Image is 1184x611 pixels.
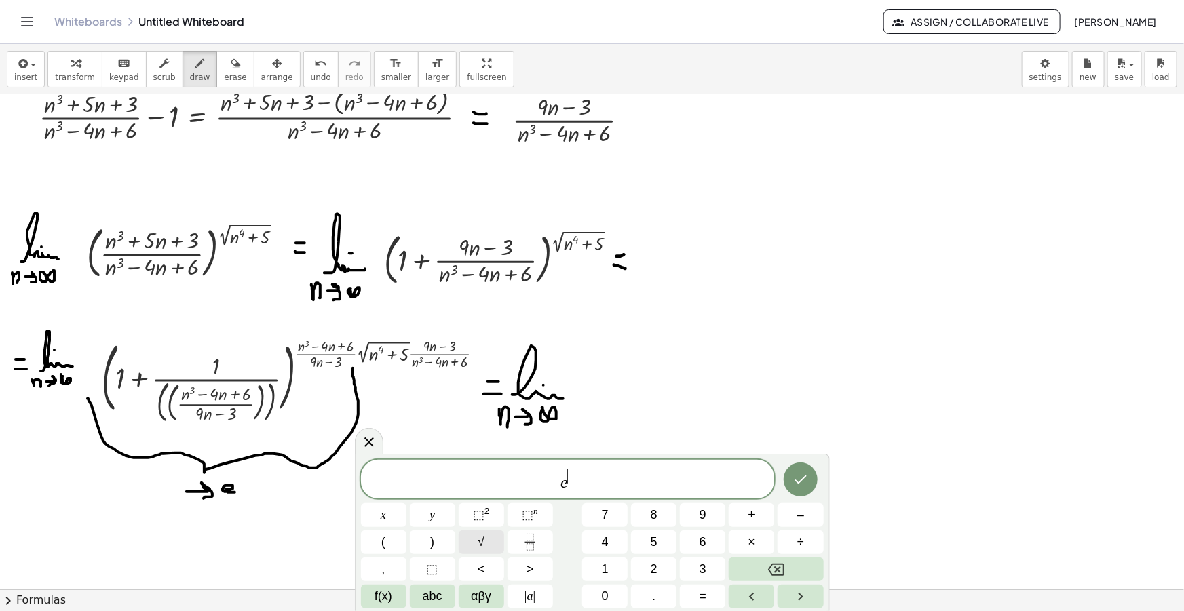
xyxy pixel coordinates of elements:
button: Plus [729,503,774,527]
button: y [410,503,455,527]
span: settings [1029,73,1062,82]
button: Minus [778,503,823,527]
a: Whiteboards [54,15,122,28]
span: > [527,560,534,578]
button: Done [784,462,818,496]
span: ⬚ [473,508,484,521]
span: , [382,560,385,578]
span: 1 [602,560,609,578]
span: ⬚ [427,560,438,578]
span: 0 [602,587,609,606]
span: transform [55,73,95,82]
button: Divide [778,530,823,554]
span: 9 [700,506,706,524]
button: redoredo [338,51,371,87]
span: 2 [651,560,657,578]
button: draw [183,51,218,87]
span: ) [430,533,434,551]
button: new [1072,51,1105,87]
span: 6 [700,533,706,551]
span: [PERSON_NAME] [1074,16,1157,28]
button: scrub [146,51,183,87]
button: Greek alphabet [459,585,504,608]
span: Assign / Collaborate Live [895,16,1049,28]
span: y [429,506,435,524]
span: x [381,506,386,524]
span: | [524,589,527,603]
span: 3 [700,560,706,578]
button: Less than [459,557,504,581]
button: 4 [582,530,628,554]
span: 7 [602,506,609,524]
button: 5 [631,530,676,554]
button: fullscreen [459,51,514,87]
span: ( [381,533,385,551]
button: [PERSON_NAME] [1063,9,1168,34]
button: Left arrow [729,585,774,608]
span: √ [478,533,484,551]
button: Placeholder [410,557,455,581]
button: ) [410,530,455,554]
span: . [652,587,655,606]
var: e [560,473,568,491]
button: Squared [459,503,504,527]
button: 1 [582,557,628,581]
span: undo [311,73,331,82]
span: f(x) [375,587,392,606]
button: settings [1022,51,1069,87]
span: = [700,587,707,606]
button: 0 [582,585,628,608]
button: Times [729,530,774,554]
span: save [1115,73,1134,82]
button: erase [216,51,254,87]
span: ⬚ [522,508,533,521]
span: erase [224,73,246,82]
button: format_sizelarger [418,51,457,87]
button: Functions [361,585,406,608]
span: insert [14,73,37,82]
span: draw [190,73,210,82]
button: Fraction [508,530,553,554]
span: + [748,506,756,524]
button: keyboardkeypad [102,51,147,87]
span: ÷ [797,533,804,551]
span: 8 [651,506,657,524]
i: redo [348,56,361,72]
button: load [1145,51,1177,87]
i: format_size [389,56,402,72]
button: transform [47,51,102,87]
span: abc [423,587,442,606]
span: arrange [261,73,293,82]
button: Absolute value [508,585,553,608]
button: insert [7,51,45,87]
button: 7 [582,503,628,527]
span: scrub [153,73,176,82]
button: Backspace [729,557,823,581]
span: redo [345,73,364,82]
button: , [361,557,406,581]
button: 6 [680,530,725,554]
button: Greater than [508,557,553,581]
span: 5 [651,533,657,551]
button: Equals [680,585,725,608]
button: undoundo [303,51,339,87]
button: 8 [631,503,676,527]
span: new [1080,73,1096,82]
i: format_size [431,56,444,72]
button: . [631,585,676,608]
span: × [748,533,756,551]
sup: 2 [484,506,490,516]
span: ​ [567,469,575,484]
button: 3 [680,557,725,581]
button: Alphabet [410,585,455,608]
span: < [478,560,485,578]
button: 9 [680,503,725,527]
button: Right arrow [778,585,823,608]
span: smaller [381,73,411,82]
span: fullscreen [467,73,506,82]
button: arrange [254,51,301,87]
button: Superscript [508,503,553,527]
span: load [1152,73,1170,82]
sup: n [533,506,538,516]
span: | [533,589,536,603]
